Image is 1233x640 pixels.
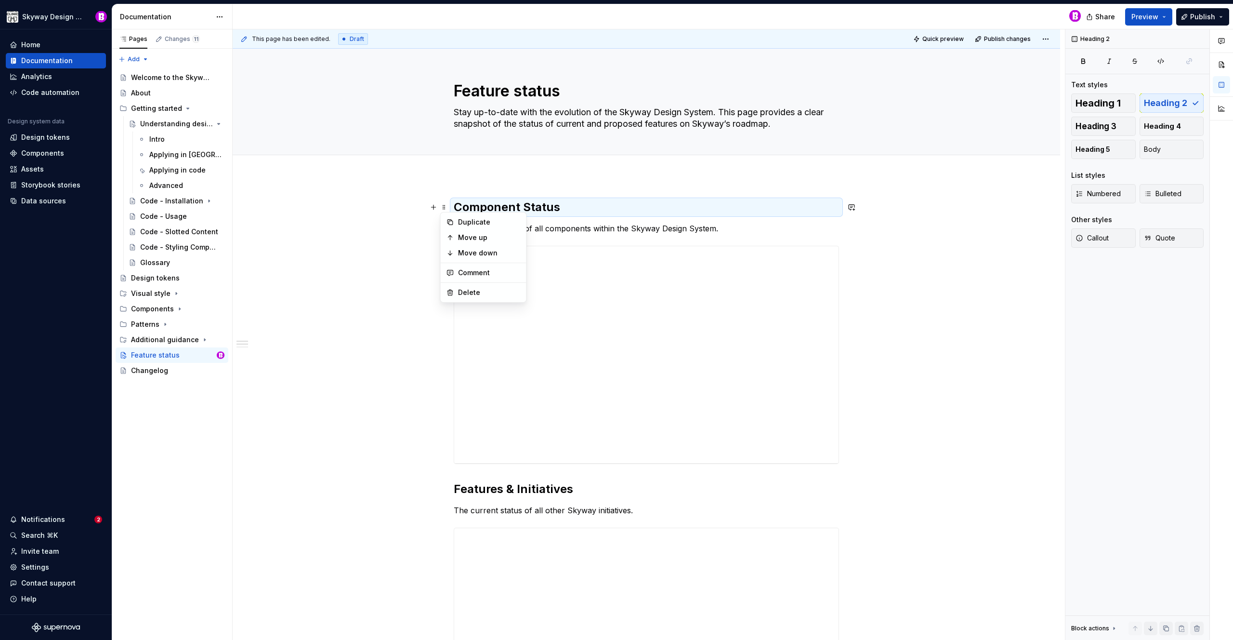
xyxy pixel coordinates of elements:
[140,212,187,221] div: Code - Usage
[21,547,59,556] div: Invite team
[131,366,168,375] div: Changelog
[6,146,106,161] a: Components
[116,286,228,301] div: Visual style
[6,544,106,559] a: Invite team
[128,55,140,63] span: Add
[1071,80,1108,90] div: Text styles
[119,35,147,43] div: Pages
[21,88,79,97] div: Code automation
[21,164,44,174] div: Assets
[116,363,228,378] a: Changelog
[922,35,964,43] span: Quick preview
[1076,145,1110,154] span: Heading 5
[6,53,106,68] a: Documentation
[1140,184,1204,203] button: Bulleted
[116,70,228,378] div: Page tree
[1076,233,1109,243] span: Callout
[452,105,837,132] textarea: Stay up-to-date with the evolution of the Skyway Design System. This page provides a clear snapsh...
[454,223,839,234] p: The current status of all components within the Skyway Design System.
[140,242,220,252] div: Code - Styling Components
[134,178,228,193] a: Advanced
[125,193,228,209] a: Code - Installation
[125,240,228,255] a: Code - Styling Components
[125,255,228,270] a: Glossary
[120,12,211,22] div: Documentation
[1071,622,1118,635] div: Block actions
[165,35,200,43] div: Changes
[1144,145,1161,154] span: Body
[1076,121,1116,131] span: Heading 3
[116,53,152,66] button: Add
[116,332,228,347] div: Additional guidance
[131,335,199,345] div: Additional guidance
[22,12,84,22] div: Skyway Design System
[1144,233,1175,243] span: Quote
[134,147,228,162] a: Applying in [GEOGRAPHIC_DATA]
[21,594,37,604] div: Help
[6,512,106,527] button: Notifications2
[21,180,80,190] div: Storybook stories
[95,11,107,23] img: Bobby Davis
[116,70,228,85] a: Welcome to the Skyway Design System!
[7,11,18,23] img: 7d2f9795-fa08-4624-9490-5a3f7218a56a.png
[21,72,52,81] div: Analytics
[1071,171,1105,180] div: List styles
[6,161,106,177] a: Assets
[452,80,837,103] textarea: Feature status
[125,209,228,224] a: Code - Usage
[32,623,80,632] svg: Supernova Logo
[1071,215,1112,225] div: Other styles
[116,317,228,332] div: Patterns
[131,304,174,314] div: Components
[6,193,106,209] a: Data sources
[6,177,106,193] a: Storybook stories
[21,196,66,206] div: Data sources
[21,40,40,50] div: Home
[21,531,58,540] div: Search ⌘K
[1095,12,1115,22] span: Share
[21,133,70,142] div: Design tokens
[1071,140,1136,159] button: Heading 5
[21,578,76,588] div: Contact support
[1071,184,1136,203] button: Numbered
[149,181,183,190] div: Advanced
[217,351,224,359] img: Bobby Davis
[192,35,200,43] span: 11
[116,85,228,101] a: About
[149,150,223,160] div: Applying in [GEOGRAPHIC_DATA]
[6,575,106,591] button: Contact support
[1176,8,1229,26] button: Publish
[116,347,228,363] a: Feature statusBobby Davis
[140,258,170,267] div: Glossary
[1076,98,1121,108] span: Heading 1
[131,320,159,329] div: Patterns
[458,248,521,258] div: Move down
[1076,189,1121,199] span: Numbered
[134,132,228,147] a: Intro
[94,516,102,523] span: 2
[1144,121,1181,131] span: Heading 4
[8,118,65,125] div: Design system data
[1081,8,1121,26] button: Share
[149,165,206,175] div: Applying in code
[21,148,64,158] div: Components
[458,288,521,297] div: Delete
[6,37,106,53] a: Home
[350,35,364,43] span: Draft
[1131,12,1158,22] span: Preview
[116,101,228,116] div: Getting started
[6,560,106,575] a: Settings
[984,35,1031,43] span: Publish changes
[1190,12,1215,22] span: Publish
[125,116,228,132] a: Understanding design tokens
[6,528,106,543] button: Search ⌘K
[21,562,49,572] div: Settings
[21,515,65,524] div: Notifications
[2,6,110,27] button: Skyway Design SystemBobby Davis
[140,227,218,237] div: Code - Slotted Content
[6,85,106,100] a: Code automation
[131,350,180,360] div: Feature status
[252,35,330,43] span: This page has been edited.
[454,481,839,497] h2: Features & Initiatives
